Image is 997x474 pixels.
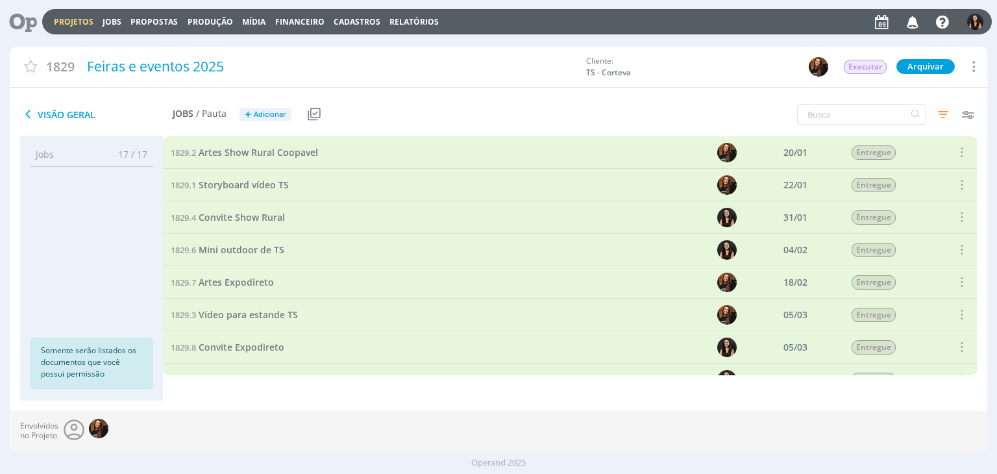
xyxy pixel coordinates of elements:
a: 1829.2Artes Show Rural Coopavel [171,145,318,160]
a: Produção [188,16,233,27]
span: 1829.4 [171,212,196,223]
span: Artes Show Rural Coopavel [199,146,318,158]
span: 1829.8 [171,342,196,353]
span: Adicionar [254,110,286,119]
button: Cadastros [330,17,384,27]
div: 05/03 [783,310,807,319]
p: Somente serão listados os documentos que você possui permissão [41,345,142,380]
span: + [245,108,251,121]
a: Relatórios [389,16,439,27]
button: Financeiro [271,17,328,27]
span: Jobs [173,108,193,119]
button: Propostas [127,17,182,27]
a: Mídia [242,16,265,27]
span: 17 / 17 [108,147,147,161]
span: Cadastros [334,16,380,27]
button: I [966,10,984,33]
span: Propostas [130,16,178,27]
span: Convite Expodireto [199,341,284,353]
button: Projetos [50,17,97,27]
span: 1829.2 [171,147,196,158]
div: 18/02 [783,278,807,287]
span: Entregue [852,210,896,225]
span: Executar [844,60,887,74]
span: Vídeo para estande TS [199,308,298,321]
img: I [967,14,983,30]
span: 1829 [46,57,75,76]
button: Relatórios [386,17,443,27]
span: Artes Show Safra [199,373,274,386]
span: Entregue [852,373,896,387]
div: Feiras e eventos 2025 [82,52,580,82]
span: Jobs [36,147,54,161]
input: Busca [797,104,926,125]
div: 04/02 [783,245,807,255]
a: 1829.3Vídeo para estande TS [171,308,298,322]
img: T [89,419,108,438]
a: 1829.4Convite Show Rural [171,210,285,225]
a: 1829.1Storyboard vídeo TS [171,178,289,192]
span: Visão Geral [20,106,173,122]
div: 20/01 [783,148,807,157]
span: 1829.3 [171,309,196,321]
span: 1829.9 [171,374,196,386]
div: 31/01 [783,213,807,222]
span: Entregue [852,340,896,355]
img: I [718,208,737,227]
img: T [718,175,737,195]
img: I [718,370,737,390]
img: T [718,143,737,162]
span: Entregue [852,275,896,290]
a: 1829.7Artes Expodireto [171,275,274,290]
span: Entregue [852,145,896,160]
div: 22/01 [783,181,807,190]
img: I [718,338,737,357]
a: Projetos [54,16,93,27]
img: I [718,240,737,260]
button: +Adicionar [240,108,291,121]
img: T [718,273,737,292]
button: Jobs [99,17,125,27]
a: Jobs [103,16,121,27]
span: Envolvidos no Projeto [20,421,58,440]
span: 1829.7 [171,277,196,288]
button: Produção [184,17,237,27]
div: 05/03 [783,343,807,352]
span: Entregue [852,178,896,192]
span: Mini outdoor de TS [199,243,284,256]
button: Mídia [238,17,269,27]
button: T [808,56,829,77]
span: Entregue [852,308,896,322]
img: T [809,57,828,77]
span: Entregue [852,243,896,257]
span: / Pauta [196,108,227,119]
img: T [718,305,737,325]
a: Financeiro [275,16,325,27]
span: Storyboard vídeo TS [199,179,289,191]
a: 1829.6Mini outdoor de TS [171,243,284,257]
span: 1829.1 [171,179,196,191]
span: Convite Show Rural [199,211,285,223]
button: Executar [843,59,887,75]
div: Cliente: [586,55,817,79]
a: 1829.9Artes Show Safra [171,373,274,387]
span: TS - Corteva [586,67,683,79]
span: 1829.6 [171,244,196,256]
span: Artes Expodireto [199,276,274,288]
button: Arquivar [896,59,955,74]
a: 1829.8Convite Expodireto [171,340,284,355]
